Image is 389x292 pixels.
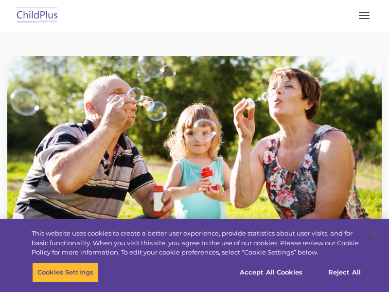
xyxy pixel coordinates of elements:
button: Accept All Cookies [234,262,308,282]
button: Reject All [314,262,375,282]
div: This website uses cookies to create a better user experience, provide statistics about user visit... [32,229,362,257]
button: Close [363,224,384,245]
img: ChildPlus by Procare Solutions [15,4,60,27]
button: Cookies Settings [32,262,99,282]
